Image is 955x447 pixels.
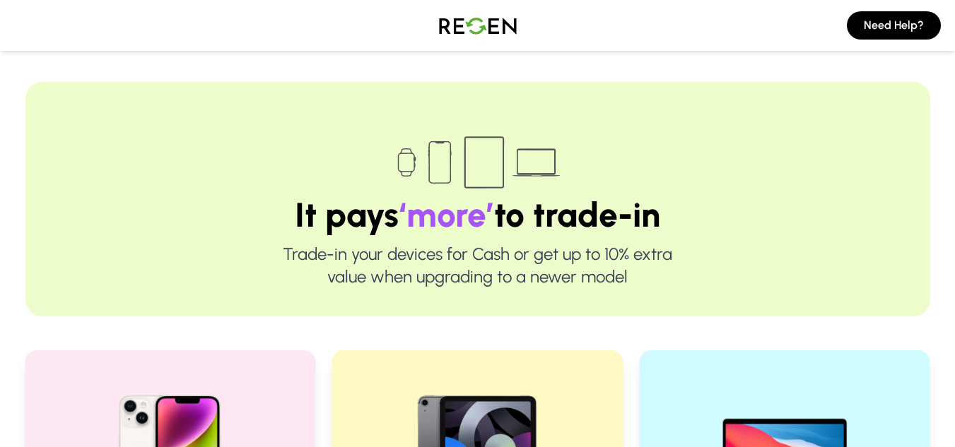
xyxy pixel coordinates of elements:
span: ‘more’ [399,194,494,235]
img: Logo [428,6,527,45]
img: Trade-in devices [389,127,566,198]
h1: It pays to trade-in [71,198,885,232]
p: Trade-in your devices for Cash or get up to 10% extra value when upgrading to a newer model [71,243,885,288]
button: Need Help? [847,11,941,40]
